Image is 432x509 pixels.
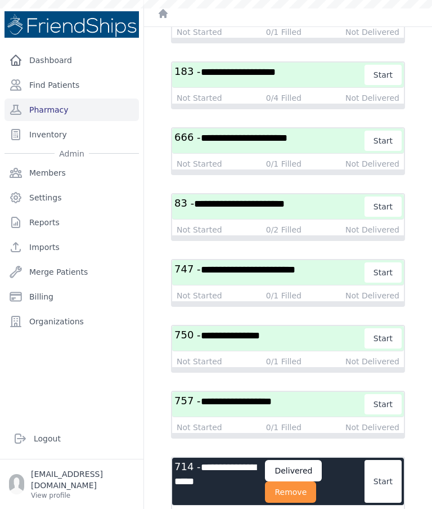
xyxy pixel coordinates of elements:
div: Not Delivered [345,158,399,169]
h3: 183 - [174,65,365,85]
div: Not Delivered [345,92,399,104]
div: 0/1 Filled [266,26,301,38]
div: Not Started [177,356,222,367]
div: Not Delivered [345,422,399,433]
div: Not Delivered [345,356,399,367]
a: Imports [4,236,139,258]
div: Not Started [177,422,222,433]
div: Not Delivered [345,224,399,235]
img: Medical Missions EMR [4,11,139,38]
div: 0/1 Filled [266,158,301,169]
div: 0/4 Filled [266,92,301,104]
div: Not Started [177,158,222,169]
div: 0/1 Filled [266,422,301,433]
button: Start [364,65,402,85]
button: Start [364,197,402,217]
div: Not Started [177,224,222,235]
div: Not Started [177,26,222,38]
a: Merge Patients [4,261,139,283]
h3: 666 - [174,131,365,151]
a: Reports [4,211,139,234]
button: Start [364,328,402,349]
h3: 757 - [174,394,365,414]
h3: 750 - [174,328,365,349]
a: [EMAIL_ADDRESS][DOMAIN_NAME] View profile [9,468,134,500]
a: Organizations [4,310,139,333]
div: Not Started [177,290,222,301]
div: 0/1 Filled [266,356,301,367]
button: Start [364,460,402,503]
button: Start [364,394,402,414]
div: 0/2 Filled [266,224,301,235]
div: Not Started [177,92,222,104]
p: [EMAIL_ADDRESS][DOMAIN_NAME] [31,468,134,491]
a: Settings [4,186,139,209]
div: Not Delivered [345,26,399,38]
a: Pharmacy [4,99,139,121]
div: Delivered [265,460,322,481]
button: Start [364,131,402,151]
div: 0/1 Filled [266,290,301,301]
h3: 747 - [174,262,365,283]
button: Remove [265,481,316,503]
a: Logout [9,427,134,450]
p: View profile [31,491,134,500]
a: Inventory [4,123,139,146]
a: Find Patients [4,74,139,96]
a: Billing [4,285,139,308]
h3: 83 - [174,197,365,217]
button: Start [364,262,402,283]
a: Dashboard [4,49,139,72]
h3: 714 - [174,460,265,503]
div: Not Delivered [345,290,399,301]
a: Members [4,162,139,184]
span: Admin [55,148,89,159]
